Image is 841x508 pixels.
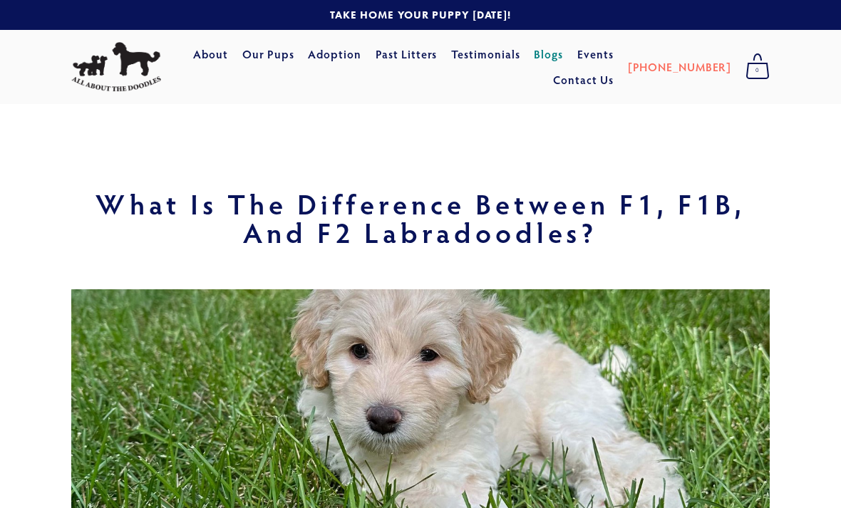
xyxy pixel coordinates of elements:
[628,54,731,80] a: [PHONE_NUMBER]
[71,190,770,247] h1: What Is the Difference Between F1, F1B, and F2 Labradoodles?
[745,61,770,80] span: 0
[193,41,228,67] a: About
[71,42,161,92] img: All About The Doodles
[534,41,563,67] a: Blogs
[451,41,520,67] a: Testimonials
[553,67,614,93] a: Contact Us
[242,41,294,67] a: Our Pups
[577,41,614,67] a: Events
[376,46,438,61] a: Past Litters
[308,41,361,67] a: Adoption
[738,49,777,85] a: 0 items in cart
